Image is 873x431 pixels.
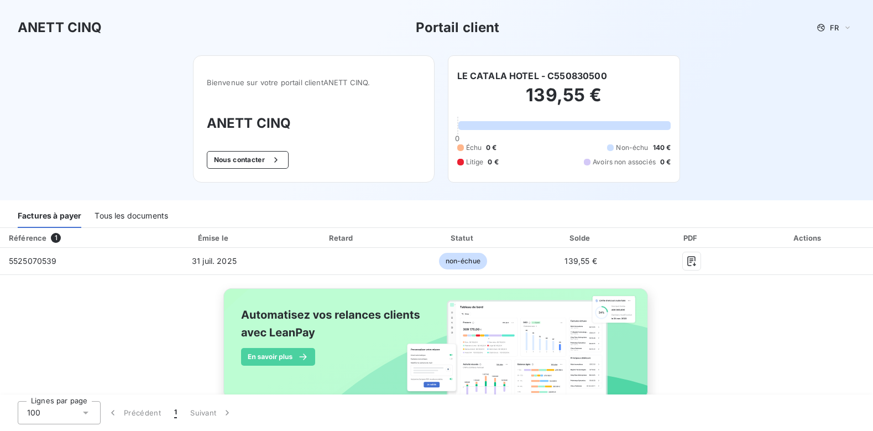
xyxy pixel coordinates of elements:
div: Tous les documents [95,205,168,228]
span: Avoirs non associés [593,157,656,167]
span: 1 [51,233,61,243]
span: 31 juil. 2025 [192,256,237,266]
span: 1 [174,407,177,418]
button: Précédent [101,401,168,424]
span: FR [830,23,839,32]
span: Bienvenue sur votre portail client ANETT CINQ . [207,78,421,87]
div: Émise le [150,232,279,243]
span: Litige [466,157,484,167]
div: Retard [283,232,401,243]
div: Factures à payer [18,205,81,228]
h3: ANETT CINQ [207,113,421,133]
h2: 139,55 € [457,84,671,117]
div: Référence [9,233,46,242]
button: Suivant [184,401,239,424]
span: Échu [466,143,482,153]
div: Solde [525,232,637,243]
button: 1 [168,401,184,424]
div: Statut [405,232,520,243]
span: 5525070539 [9,256,57,266]
img: banner [213,282,660,418]
span: 0 € [486,143,496,153]
h3: Portail client [416,18,500,38]
span: 0 € [488,157,498,167]
span: 0 [455,134,459,143]
span: 0 € [660,157,671,167]
span: 100 [27,407,40,418]
button: Nous contacter [207,151,289,169]
h6: LE CATALA HOTEL - C550830500 [457,69,607,82]
span: Non-échu [616,143,648,153]
span: 140 € [653,143,671,153]
span: 139,55 € [564,256,597,266]
h3: ANETT CINQ [18,18,102,38]
div: PDF [641,232,741,243]
span: non-échue [439,253,487,269]
div: Actions [746,232,871,243]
